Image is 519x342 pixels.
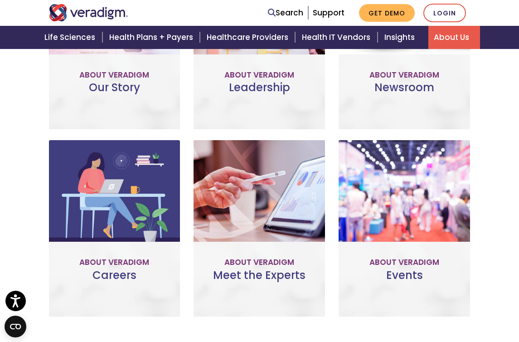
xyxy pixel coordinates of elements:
a: Insights [379,26,428,49]
a: About Us [428,26,480,49]
p: About Veradigm [56,69,173,81]
p: About Veradigm [201,256,318,269]
h3: Careers [56,269,173,295]
a: Support [313,7,344,18]
p: About Veradigm [201,69,318,81]
a: Healthcare Providers [201,26,296,49]
p: About Veradigm [346,69,463,81]
h3: Our Story [56,81,173,107]
a: Search [268,7,303,19]
h3: Leadership [201,81,318,107]
a: Health Plans + Payers [104,26,201,49]
button: Open CMP widget [5,316,26,337]
p: About Veradigm [56,256,173,269]
a: Life Sciences [39,26,103,49]
p: About Veradigm [346,256,463,269]
a: Get Demo [359,4,415,22]
h3: Meet the Experts [201,269,318,295]
h3: Newsroom [346,81,463,107]
a: Health IT Vendors [296,26,378,49]
h3: Events [346,269,463,295]
img: Veradigm logo [49,4,128,21]
a: Login [423,4,466,22]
